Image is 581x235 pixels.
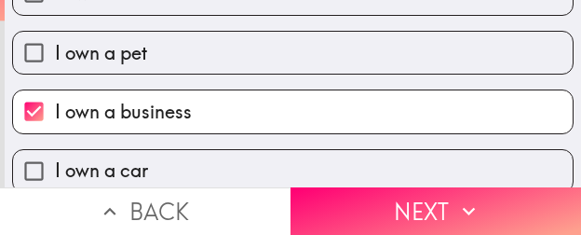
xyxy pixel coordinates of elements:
span: I own a pet [55,40,147,66]
span: I own a business [55,99,192,125]
span: I own a car [55,158,148,184]
button: I own a car [13,150,573,192]
button: Next [290,187,581,235]
button: I own a pet [13,32,573,74]
button: I own a business [13,90,573,132]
